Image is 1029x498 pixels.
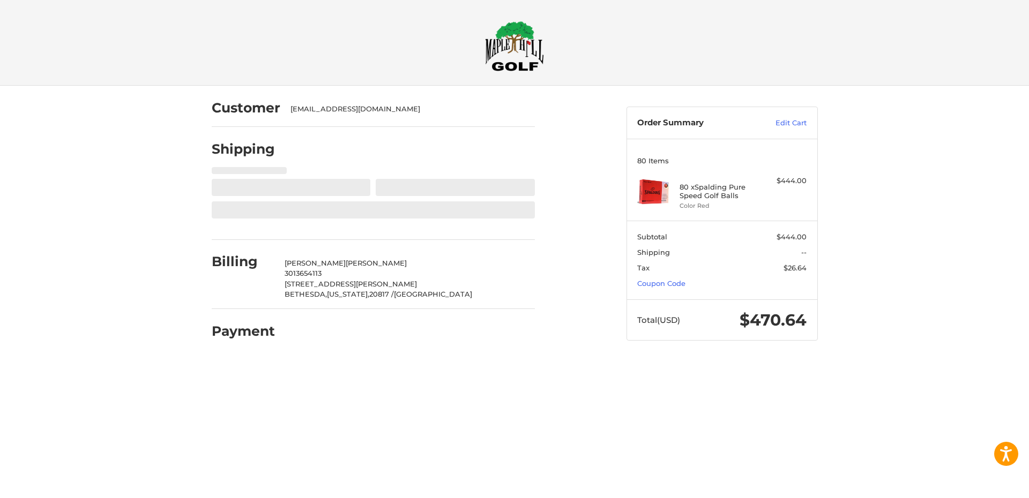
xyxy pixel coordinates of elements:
span: [US_STATE], [327,290,369,298]
h2: Billing [212,253,274,270]
span: BETHESDA, [285,290,327,298]
span: Total (USD) [637,315,680,325]
h2: Shipping [212,141,275,157]
li: Color Red [680,201,762,210]
span: $470.64 [740,310,807,330]
h3: Order Summary [637,118,752,129]
span: [PERSON_NAME] [285,259,346,267]
span: 3013654113 [285,269,322,277]
h2: Payment [212,323,275,339]
span: Shipping [637,248,670,256]
span: Tax [637,263,650,272]
div: [EMAIL_ADDRESS][DOMAIN_NAME] [290,104,524,115]
span: [STREET_ADDRESS][PERSON_NAME] [285,280,417,288]
a: Coupon Code [637,279,685,288]
h3: 80 Items [637,156,807,165]
span: Subtotal [637,232,667,241]
span: $26.64 [784,263,807,272]
span: -- [801,248,807,256]
a: Edit Cart [752,118,807,129]
span: 20817 / [369,290,394,298]
h4: 80 x Spalding Pure Speed Golf Balls [680,183,762,200]
img: Maple Hill Golf [485,21,544,71]
span: $444.00 [777,232,807,241]
div: $444.00 [764,176,807,186]
iframe: Google Customer Reviews [941,469,1029,498]
span: [GEOGRAPHIC_DATA] [394,290,472,298]
h2: Customer [212,100,280,116]
span: [PERSON_NAME] [346,259,407,267]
